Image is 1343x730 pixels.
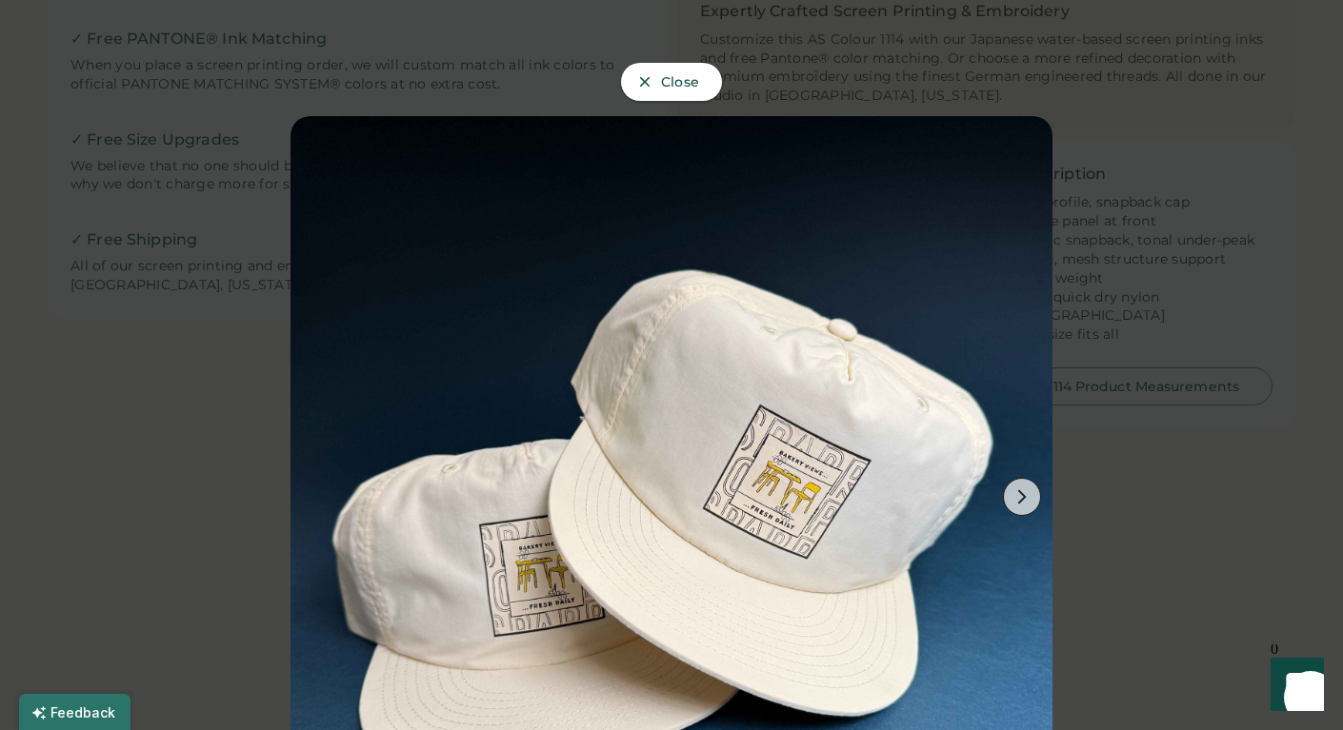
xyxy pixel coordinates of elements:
span: Close [661,75,699,89]
iframe: Front Chat [1253,644,1334,726]
button: Close [621,63,722,101]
